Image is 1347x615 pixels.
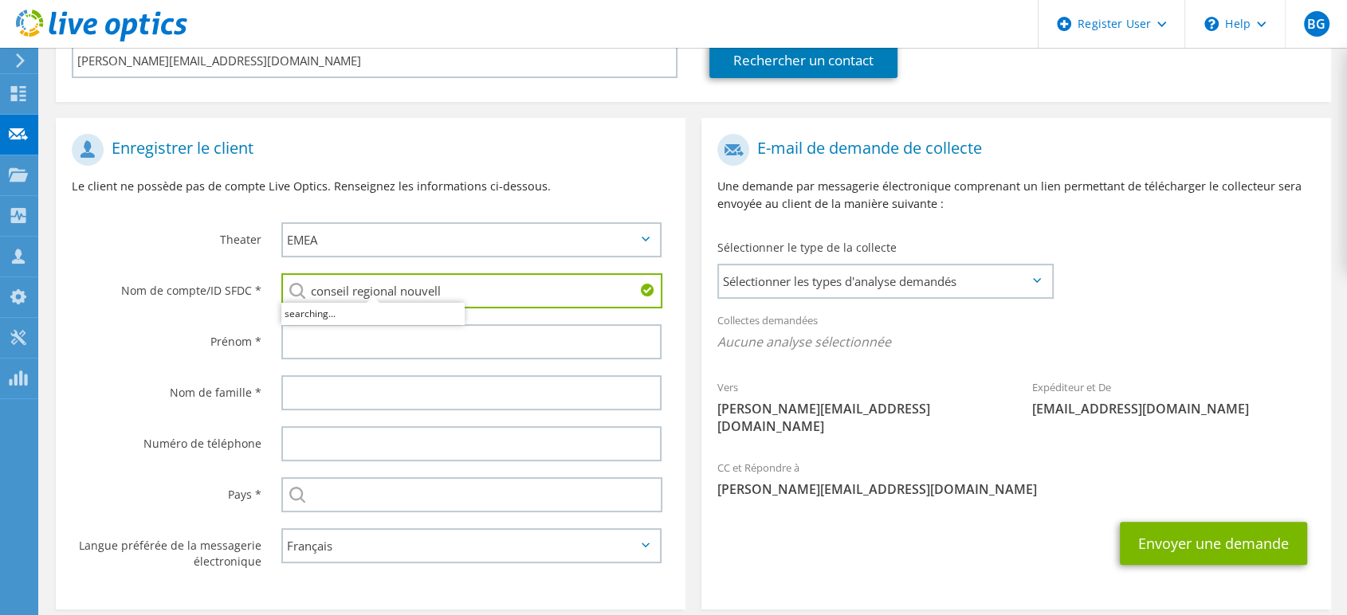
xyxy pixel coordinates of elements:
label: Numéro de téléphone [72,426,261,452]
span: [PERSON_NAME][EMAIL_ADDRESS][DOMAIN_NAME] [717,480,1315,498]
span: Aucune analyse sélectionnée [717,333,1315,351]
button: Envoyer une demande [1120,522,1307,565]
p: Le client ne possède pas de compte Live Optics. Renseignez les informations ci-dessous. [72,178,670,195]
div: CC et Répondre à [701,451,1331,506]
h1: E-mail de demande de collecte [717,134,1307,166]
a: Rechercher un contact [709,43,897,78]
div: Vers [701,370,1016,443]
span: [PERSON_NAME][EMAIL_ADDRESS][DOMAIN_NAME] [717,400,1000,435]
h1: Enregistrer le client [72,134,662,166]
label: Nom de compte/ID SFDC * [72,273,261,299]
div: Expéditeur et De [1016,370,1331,425]
span: [EMAIL_ADDRESS][DOMAIN_NAME] [1032,400,1315,417]
svg: \n [1204,17,1219,31]
label: Nom de famille * [72,375,261,401]
label: Prénom * [72,324,261,350]
label: Sélectionner le type de la collecte [717,240,897,256]
label: Langue préférée de la messagerie électronique [72,528,261,570]
p: Une demande par messagerie électronique comprenant un lien permettant de télécharger le collecteu... [717,178,1315,213]
label: Pays * [72,477,261,503]
label: Theater [72,222,261,248]
div: Collectes demandées [701,304,1331,362]
span: BG [1304,11,1329,37]
span: Sélectionner les types d'analyse demandés [719,265,1051,297]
